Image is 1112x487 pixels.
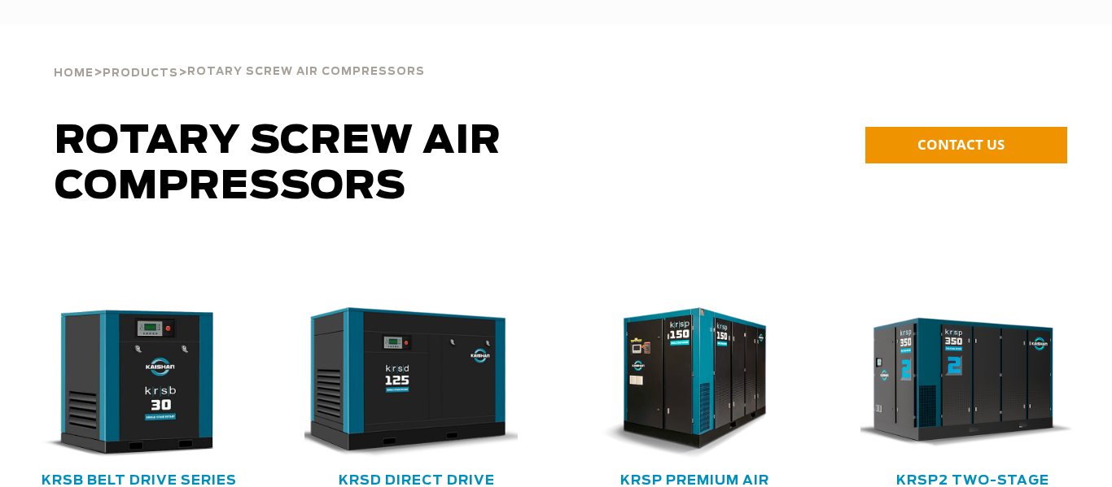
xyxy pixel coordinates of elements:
[582,307,808,459] div: krsp150
[848,307,1075,459] img: krsp350
[54,68,94,79] span: Home
[54,65,94,80] a: Home
[292,307,519,459] img: krsd125
[42,474,237,487] a: KRSB Belt Drive Series
[917,135,1005,154] span: CONTACT US
[55,122,501,207] span: Rotary Screw Air Compressors
[54,24,425,86] div: > >
[187,67,425,77] span: Rotary Screw Air Compressors
[304,307,531,459] div: krsd125
[860,307,1087,459] div: krsp350
[14,307,240,459] img: krsb30
[103,65,178,80] a: Products
[570,307,796,459] img: krsp150
[865,127,1067,163] a: CONTACT US
[26,307,252,459] div: krsb30
[103,68,178,79] span: Products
